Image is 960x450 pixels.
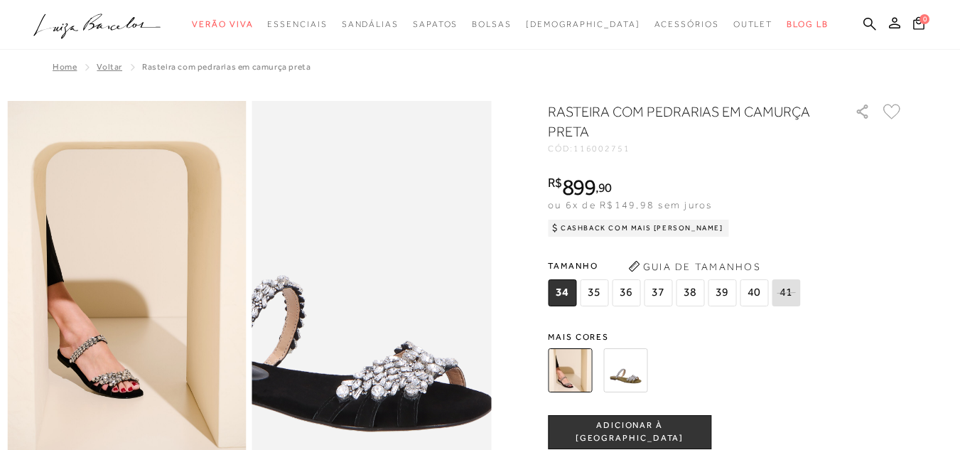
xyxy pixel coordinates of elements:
span: Bolsas [472,19,512,29]
i: , [595,181,612,194]
a: noSubCategoriesText [733,11,773,38]
a: Voltar [97,62,122,72]
a: noSubCategoriesText [472,11,512,38]
button: ADICIONAR À [GEOGRAPHIC_DATA] [548,415,711,449]
a: Home [53,62,77,72]
span: [DEMOGRAPHIC_DATA] [526,19,640,29]
span: 39 [708,279,736,306]
span: 36 [612,279,640,306]
a: noSubCategoriesText [413,11,458,38]
span: 38 [676,279,704,306]
a: noSubCategoriesText [654,11,719,38]
span: Mais cores [548,333,903,341]
span: Essenciais [267,19,327,29]
a: noSubCategoriesText [192,11,253,38]
span: 90 [598,180,612,195]
span: RASTEIRA COM PEDRARIAS EM CAMURÇA PRETA [142,62,311,72]
span: 116002751 [573,144,630,154]
div: Cashback com Mais [PERSON_NAME] [548,220,729,237]
span: 40 [740,279,768,306]
span: Tamanho [548,255,804,277]
span: 41 [772,279,800,306]
i: R$ [548,176,562,189]
span: Verão Viva [192,19,253,29]
span: ou 6x de R$149,98 sem juros [548,199,712,210]
img: RASTEIRA COM PEDRARIAS EM CAMURÇA PRETA [548,348,592,392]
span: Acessórios [654,19,719,29]
h1: RASTEIRA COM PEDRARIAS EM CAMURÇA PRETA [548,102,814,141]
button: 0 [909,16,929,35]
span: 0 [919,14,929,24]
span: BLOG LB [787,19,828,29]
span: Sandálias [342,19,399,29]
div: CÓD: [548,144,832,153]
span: Outlet [733,19,773,29]
a: noSubCategoriesText [342,11,399,38]
button: Guia de Tamanhos [623,255,765,278]
a: BLOG LB [787,11,828,38]
span: 899 [562,174,595,200]
span: Sapatos [413,19,458,29]
img: RASTEIRA COM PEDRARIAS EM CAMURÇA VERDE ASPARGO [603,348,647,392]
span: ADICIONAR À [GEOGRAPHIC_DATA] [549,419,711,444]
a: noSubCategoriesText [526,11,640,38]
span: 35 [580,279,608,306]
span: 37 [644,279,672,306]
span: 34 [548,279,576,306]
a: noSubCategoriesText [267,11,327,38]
